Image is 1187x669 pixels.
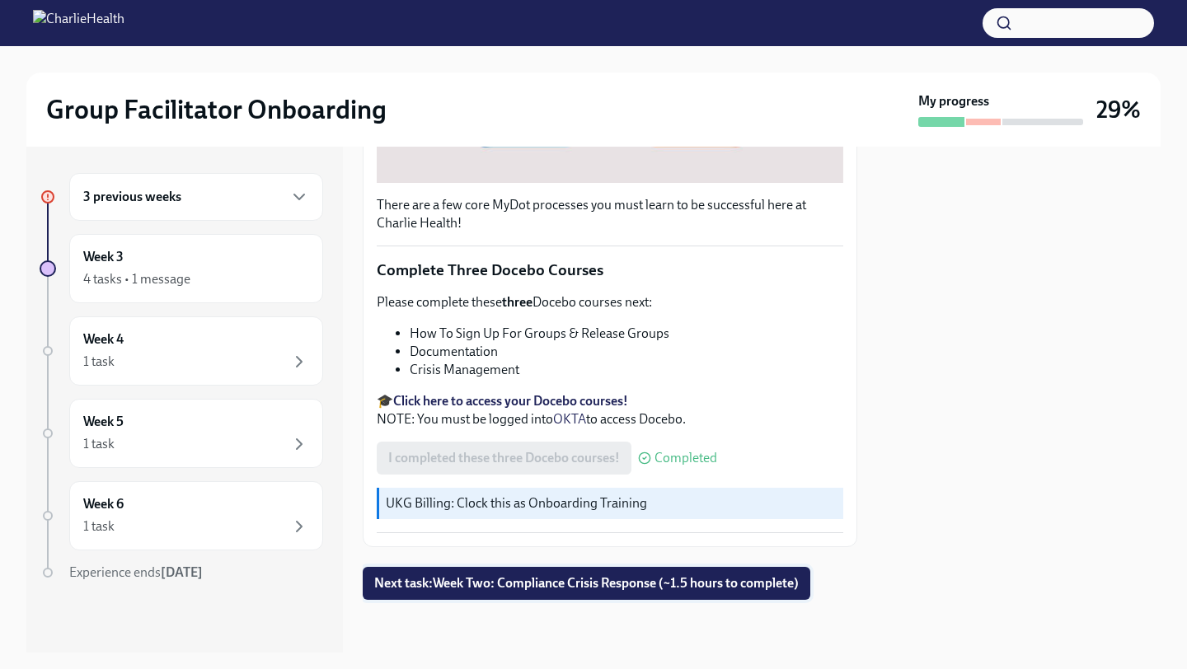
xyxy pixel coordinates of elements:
[69,173,323,221] div: 3 previous weeks
[83,330,124,349] h6: Week 4
[83,353,115,371] div: 1 task
[83,495,124,513] h6: Week 6
[386,494,837,512] p: UKG Billing: Clock this as Onboarding Training
[410,343,843,361] li: Documentation
[83,413,124,431] h6: Week 5
[161,564,203,580] strong: [DATE]
[377,392,843,428] p: 🎓 NOTE: You must be logged into to access Docebo.
[377,196,843,232] p: There are a few core MyDot processes you must learn to be successful here at Charlie Health!
[654,451,717,465] span: Completed
[377,293,843,311] p: Please complete these Docebo courses next:
[33,10,124,36] img: CharlieHealth
[410,325,843,343] li: How To Sign Up For Groups & Release Groups
[83,435,115,453] div: 1 task
[83,188,181,206] h6: 3 previous weeks
[410,361,843,379] li: Crisis Management
[40,234,323,303] a: Week 34 tasks • 1 message
[918,92,989,110] strong: My progress
[1096,95,1141,124] h3: 29%
[69,564,203,580] span: Experience ends
[377,260,843,281] p: Complete Three Docebo Courses
[83,270,190,288] div: 4 tasks • 1 message
[363,567,810,600] button: Next task:Week Two: Compliance Crisis Response (~1.5 hours to complete)
[40,481,323,550] a: Week 61 task
[40,399,323,468] a: Week 51 task
[502,294,533,310] strong: three
[374,575,799,592] span: Next task : Week Two: Compliance Crisis Response (~1.5 hours to complete)
[83,517,115,536] div: 1 task
[46,93,387,126] h2: Group Facilitator Onboarding
[393,393,628,409] a: Click here to access your Docebo courses!
[83,248,124,266] h6: Week 3
[40,316,323,386] a: Week 41 task
[553,411,586,427] a: OKTA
